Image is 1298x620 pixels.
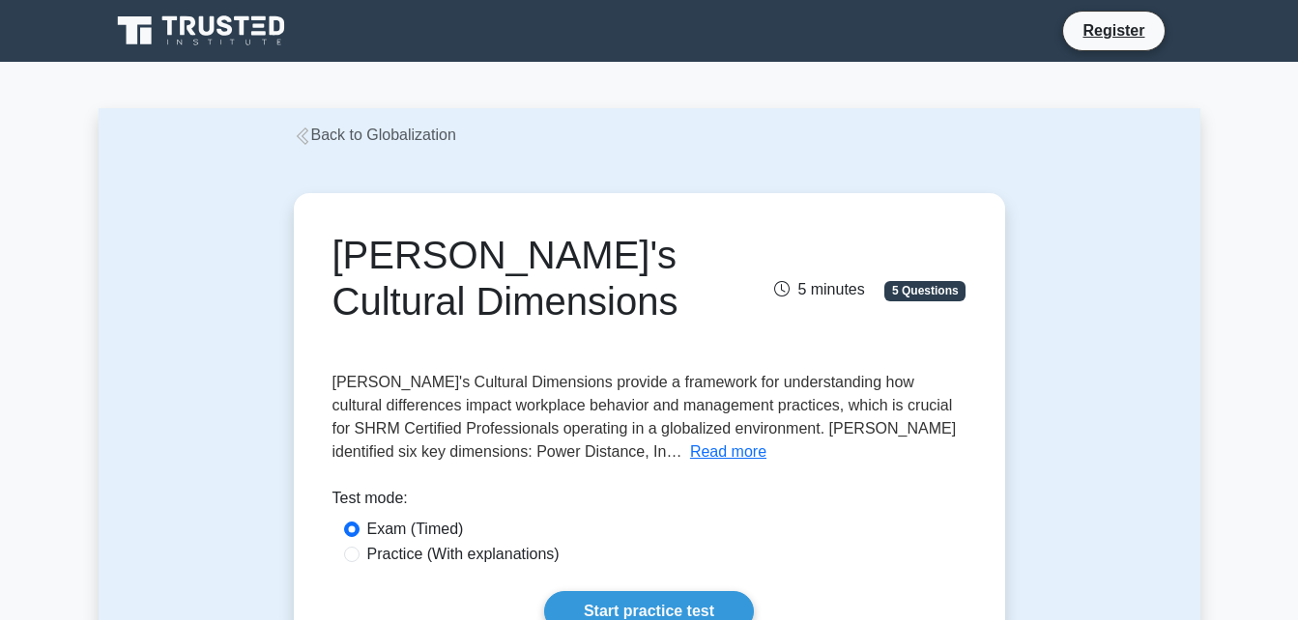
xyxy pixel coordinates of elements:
span: 5 minutes [774,281,864,297]
div: Test mode: [332,487,966,518]
a: Register [1071,18,1156,42]
span: [PERSON_NAME]'s Cultural Dimensions provide a framework for understanding how cultural difference... [332,374,957,460]
span: 5 Questions [884,281,966,300]
a: Back to Globalization [294,127,456,143]
h1: [PERSON_NAME]'s Cultural Dimensions [332,232,747,324]
label: Exam (Timed) [367,518,464,541]
button: Read more [690,440,766,464]
label: Practice (With explanations) [367,543,560,566]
